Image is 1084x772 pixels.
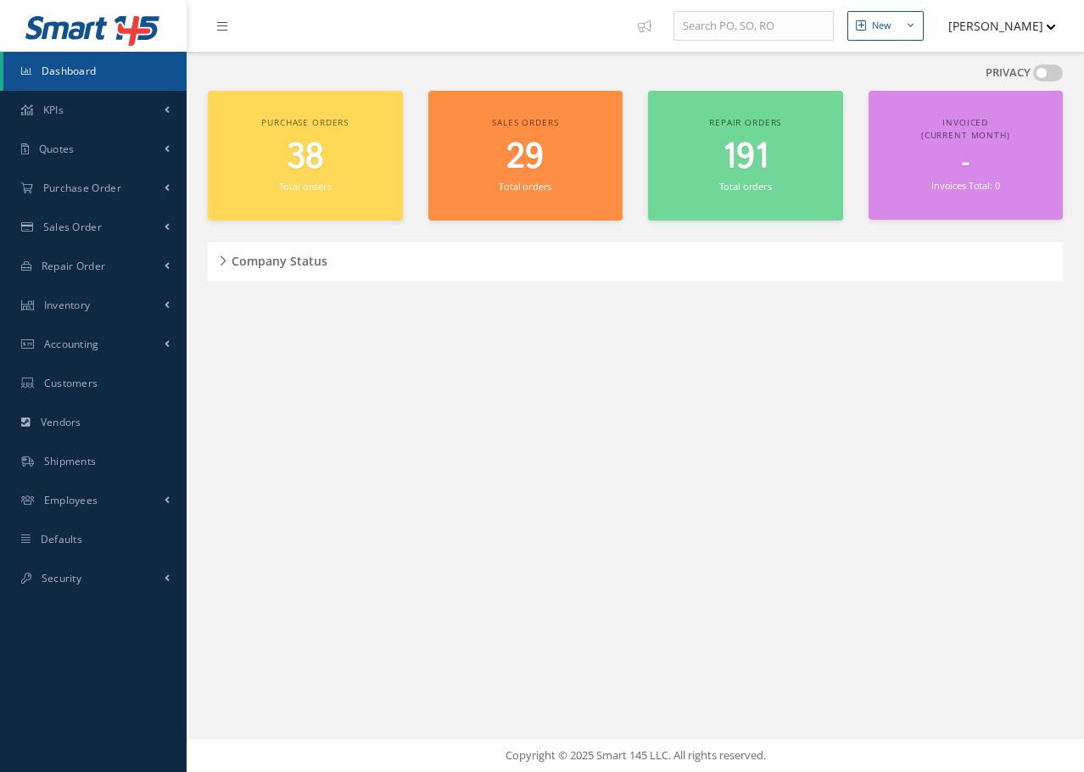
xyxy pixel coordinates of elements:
div: New [872,19,891,33]
a: Dashboard [3,52,187,91]
span: Employees [44,493,98,507]
span: Vendors [41,415,81,429]
span: Purchase orders [261,116,349,128]
a: Invoiced (Current Month) - Invoices Total: 0 [869,91,1064,220]
button: New [847,11,924,41]
span: Repair Order [42,259,106,273]
span: Purchase Order [43,181,121,195]
span: Quotes [39,142,75,156]
h5: Company Status [226,249,327,269]
small: Total orders [279,180,332,193]
input: Search PO, SO, RO [673,11,834,42]
button: [PERSON_NAME] [932,9,1056,42]
label: PRIVACY [986,64,1031,81]
span: 29 [506,133,544,182]
div: Copyright © 2025 Smart 145 LLC. All rights reserved. [204,747,1067,764]
span: - [962,147,969,180]
span: Defaults [41,532,82,546]
a: Repair orders 191 Total orders [648,91,843,221]
span: Inventory [44,298,91,312]
small: Total orders [719,180,772,193]
span: Sales Order [43,220,102,234]
span: Accounting [44,337,99,351]
span: 38 [287,133,324,182]
span: (Current Month) [921,129,1010,141]
a: Purchase orders 38 Total orders [208,91,403,221]
small: Total orders [499,180,551,193]
span: KPIs [43,103,64,117]
span: Invoiced [942,116,988,128]
span: Sales orders [492,116,558,128]
span: Repair orders [709,116,781,128]
a: Sales orders 29 Total orders [428,91,623,221]
small: Invoices Total: 0 [931,179,999,192]
span: Security [42,571,81,585]
span: 191 [723,133,768,182]
span: Dashboard [42,64,97,78]
span: Shipments [44,454,97,468]
span: Customers [44,376,98,390]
